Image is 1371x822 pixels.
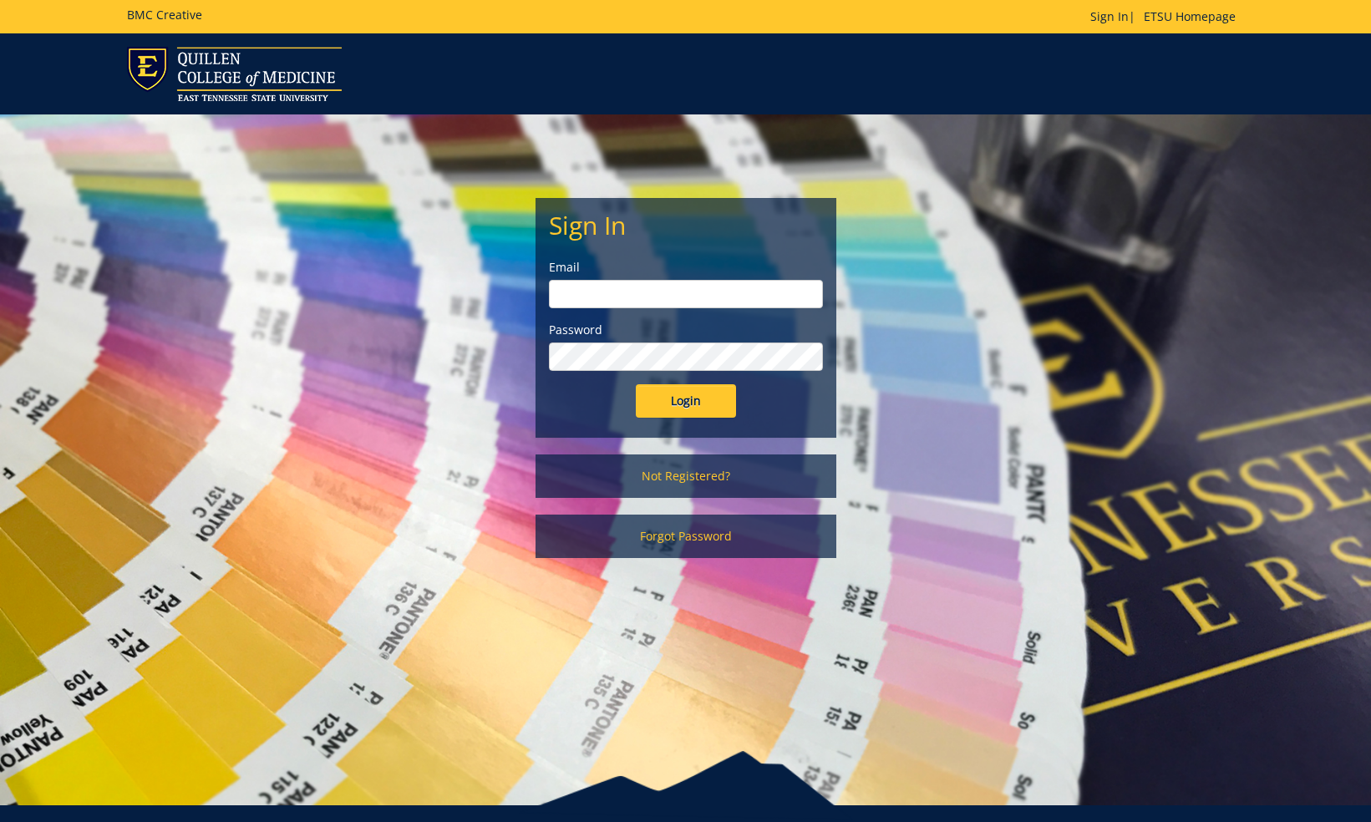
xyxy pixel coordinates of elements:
img: ETSU logo [127,47,342,101]
a: Sign In [1090,8,1129,24]
a: ETSU Homepage [1135,8,1244,24]
label: Password [549,322,823,338]
input: Login [636,384,736,418]
a: Forgot Password [536,515,836,558]
p: | [1090,8,1244,25]
h2: Sign In [549,211,823,239]
a: Not Registered? [536,454,836,498]
label: Email [549,259,823,276]
h5: BMC Creative [127,8,202,21]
